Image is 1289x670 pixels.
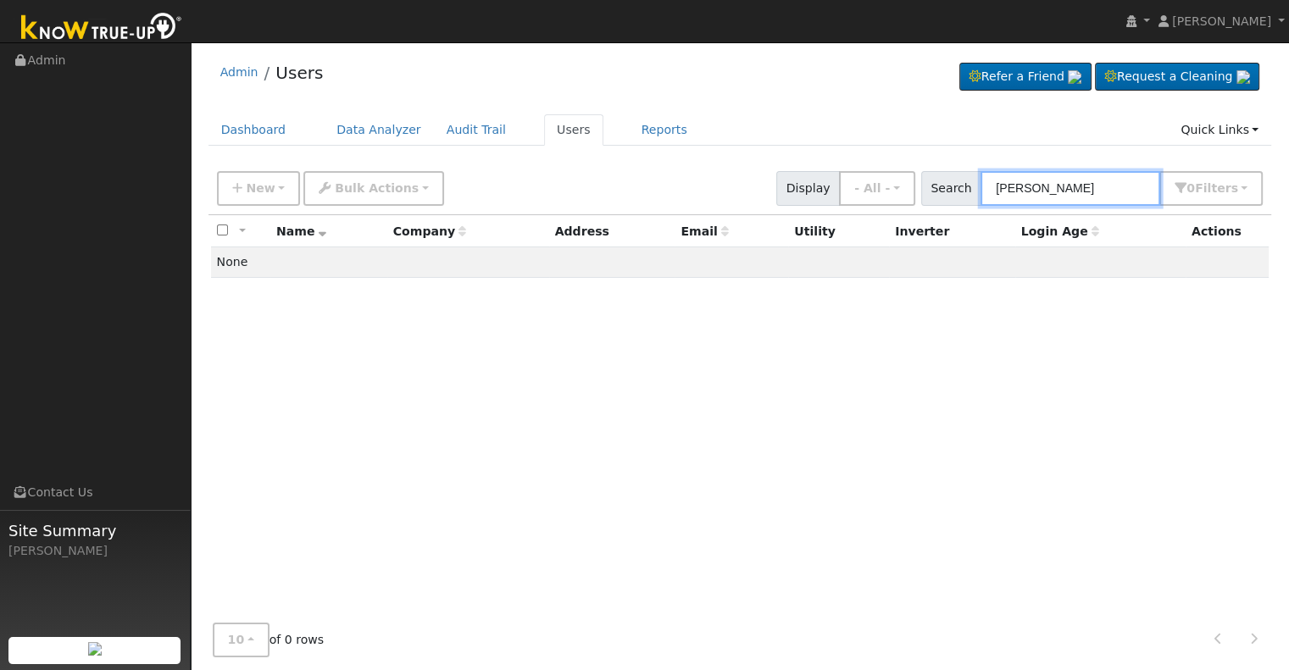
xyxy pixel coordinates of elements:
button: 10 [213,623,269,657]
img: retrieve [1236,70,1250,84]
span: Bulk Actions [335,181,419,195]
button: Bulk Actions [303,171,443,206]
button: New [217,171,301,206]
div: Utility [794,223,883,241]
span: New [246,181,275,195]
a: Request a Cleaning [1095,63,1259,91]
span: s [1231,181,1237,195]
span: Name [276,224,326,238]
div: Inverter [895,223,1008,241]
img: Know True-Up [13,9,191,47]
span: Display [776,171,840,206]
span: Filter [1195,181,1238,195]
span: 10 [228,633,245,646]
button: - All - [839,171,915,206]
span: Email [681,224,728,238]
span: [PERSON_NAME] [1172,14,1271,28]
a: Users [544,114,603,146]
span: Company name [393,224,466,238]
div: Actions [1192,223,1263,241]
img: retrieve [1068,70,1081,84]
div: Address [555,223,670,241]
img: retrieve [88,642,102,656]
input: Search [981,171,1160,206]
span: Search [921,171,981,206]
a: Users [275,63,323,83]
a: Dashboard [208,114,299,146]
a: Reports [629,114,700,146]
a: Refer a Friend [959,63,1092,91]
span: Days since last login [1021,224,1099,238]
button: 0Filters [1159,171,1263,206]
div: [PERSON_NAME] [8,542,181,560]
span: of 0 rows [213,623,325,657]
a: Admin [220,65,258,79]
span: Site Summary [8,519,181,542]
a: Quick Links [1168,114,1271,146]
td: None [211,247,1270,278]
a: Data Analyzer [324,114,434,146]
a: Audit Trail [434,114,519,146]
